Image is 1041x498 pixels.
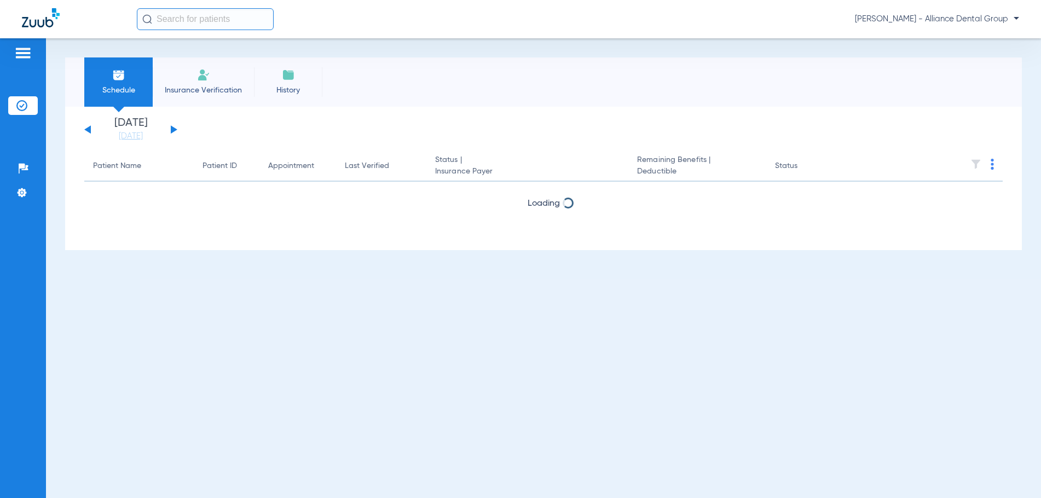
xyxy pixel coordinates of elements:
[628,151,766,182] th: Remaining Benefits |
[98,118,164,142] li: [DATE]
[197,68,210,82] img: Manual Insurance Verification
[203,160,251,172] div: Patient ID
[112,68,125,82] img: Schedule
[268,160,314,172] div: Appointment
[345,160,389,172] div: Last Verified
[855,14,1019,25] span: [PERSON_NAME] - Alliance Dental Group
[93,160,141,172] div: Patient Name
[268,160,327,172] div: Appointment
[142,14,152,24] img: Search Icon
[93,160,185,172] div: Patient Name
[137,8,274,30] input: Search for patients
[970,159,981,170] img: filter.svg
[14,47,32,60] img: hamburger-icon
[345,160,418,172] div: Last Verified
[22,8,60,27] img: Zuub Logo
[203,160,237,172] div: Patient ID
[766,151,840,182] th: Status
[92,85,144,96] span: Schedule
[282,68,295,82] img: History
[637,166,757,177] span: Deductible
[262,85,314,96] span: History
[161,85,246,96] span: Insurance Verification
[426,151,628,182] th: Status |
[435,166,620,177] span: Insurance Payer
[528,199,560,208] span: Loading
[98,131,164,142] a: [DATE]
[991,159,994,170] img: group-dot-blue.svg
